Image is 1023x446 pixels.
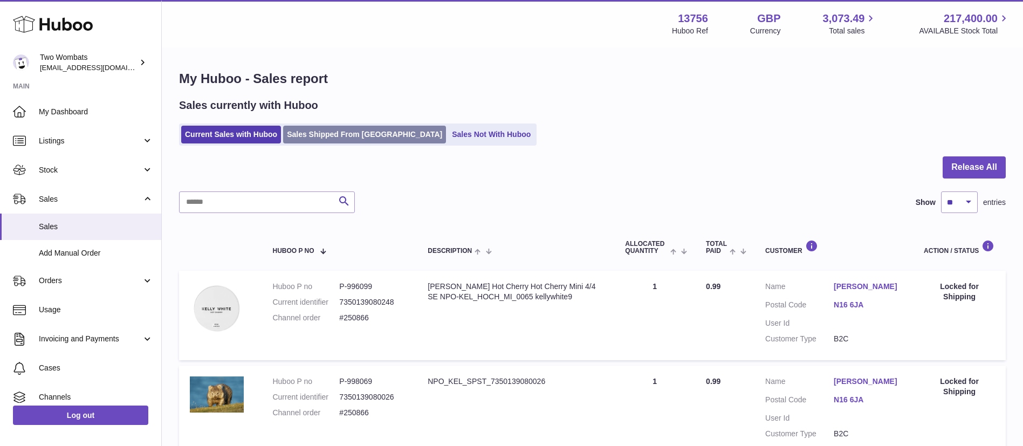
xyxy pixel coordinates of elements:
span: Stock [39,165,142,175]
a: [PERSON_NAME] [834,376,902,387]
dt: Channel order [272,408,339,418]
dd: B2C [834,334,902,344]
h1: My Huboo - Sales report [179,70,1006,87]
strong: 13756 [678,11,708,26]
span: Cases [39,363,153,373]
dt: Huboo P no [272,282,339,292]
dd: 7350139080248 [339,297,406,307]
span: Add Manual Order [39,248,153,258]
a: [PERSON_NAME] [834,282,902,292]
a: Current Sales with Huboo [181,126,281,143]
h2: Sales currently with Huboo [179,98,318,113]
button: Release All [943,156,1006,179]
span: Orders [39,276,142,286]
span: Sales [39,194,142,204]
span: [EMAIL_ADDRESS][DOMAIN_NAME] [40,63,159,72]
a: 217,400.00 AVAILABLE Stock Total [919,11,1010,36]
span: My Dashboard [39,107,153,117]
a: Sales Shipped From [GEOGRAPHIC_DATA] [283,126,446,143]
span: Huboo P no [272,248,314,255]
td: 1 [614,271,695,360]
img: shutterstock_1125465338.jpg [190,376,244,413]
div: Customer [765,240,902,255]
dt: Customer Type [765,429,834,439]
span: Total paid [706,241,727,255]
dt: User Id [765,318,834,328]
dt: Postal Code [765,300,834,313]
span: Total sales [829,26,877,36]
a: N16 6JA [834,300,902,310]
dt: Huboo P no [272,376,339,387]
a: Sales Not With Huboo [448,126,534,143]
div: [PERSON_NAME] Hot Cherry Hot Cherry Mini 4/4 SE NPO-KEL_HOCH_MI_0065 kellywhite9 [428,282,603,302]
dd: B2C [834,429,902,439]
span: 0.99 [706,282,720,291]
a: Log out [13,406,148,425]
a: N16 6JA [834,395,902,405]
span: entries [983,197,1006,208]
dd: 7350139080026 [339,392,406,402]
label: Show [916,197,936,208]
dt: User Id [765,413,834,423]
dd: P-996099 [339,282,406,292]
dt: Current identifier [272,392,339,402]
div: Action / Status [924,240,995,255]
span: Description [428,248,472,255]
span: AVAILABLE Stock Total [919,26,1010,36]
span: Usage [39,305,153,315]
div: Currency [750,26,781,36]
div: Locked for Shipping [924,376,995,397]
span: Invoicing and Payments [39,334,142,344]
dt: Name [765,376,834,389]
span: 0.99 [706,377,720,386]
dt: Current identifier [272,297,339,307]
img: internalAdmin-13756@internal.huboo.com [13,54,29,71]
img: Kelly_White_Hot_Cherry_Mini_4_4_Nicotine_Pouches-7350139080248.webp [190,282,244,335]
dt: Postal Code [765,395,834,408]
span: Channels [39,392,153,402]
dd: #250866 [339,313,406,323]
dt: Channel order [272,313,339,323]
span: Sales [39,222,153,232]
span: Listings [39,136,142,146]
span: 217,400.00 [944,11,998,26]
dt: Customer Type [765,334,834,344]
div: Locked for Shipping [924,282,995,302]
dt: Name [765,282,834,294]
span: ALLOCATED Quantity [625,241,667,255]
a: 3,073.49 Total sales [823,11,877,36]
dd: #250866 [339,408,406,418]
div: Huboo Ref [672,26,708,36]
strong: GBP [757,11,780,26]
span: 3,073.49 [823,11,865,26]
div: Two Wombats [40,52,137,73]
div: NPO_KEL_SPST_7350139080026 [428,376,603,387]
dd: P-998069 [339,376,406,387]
